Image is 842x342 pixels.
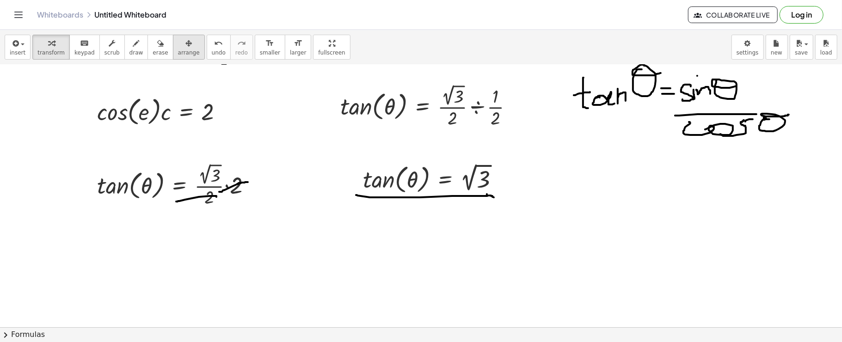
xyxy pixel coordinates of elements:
[255,35,285,60] button: format_sizesmaller
[5,35,31,60] button: insert
[290,49,306,56] span: larger
[766,35,788,60] button: new
[230,35,253,60] button: redoredo
[74,49,95,56] span: keypad
[104,49,120,56] span: scrub
[313,35,350,60] button: fullscreen
[285,35,311,60] button: format_sizelarger
[37,10,83,19] a: Whiteboards
[265,38,274,49] i: format_size
[294,38,302,49] i: format_size
[124,35,148,60] button: draw
[780,6,824,24] button: Log in
[32,35,70,60] button: transform
[795,49,808,56] span: save
[737,49,759,56] span: settings
[688,6,778,23] button: Collaborate Live
[790,35,813,60] button: save
[235,49,248,56] span: redo
[696,11,770,19] span: Collaborate Live
[214,38,223,49] i: undo
[69,35,100,60] button: keyboardkeypad
[129,49,143,56] span: draw
[237,38,246,49] i: redo
[80,38,89,49] i: keyboard
[168,63,183,78] div: Apply the same math to both sides of the equation
[731,35,764,60] button: settings
[37,49,65,56] span: transform
[179,129,194,144] div: Apply the same math to both sides of the equation
[148,35,173,60] button: erase
[815,35,837,60] button: load
[99,35,125,60] button: scrub
[212,49,226,56] span: undo
[820,49,832,56] span: load
[11,7,26,22] button: Toggle navigation
[207,35,231,60] button: undoundo
[178,49,200,56] span: arrange
[173,35,205,60] button: arrange
[318,49,345,56] span: fullscreen
[10,49,25,56] span: insert
[153,49,168,56] span: erase
[260,49,280,56] span: smaller
[771,49,782,56] span: new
